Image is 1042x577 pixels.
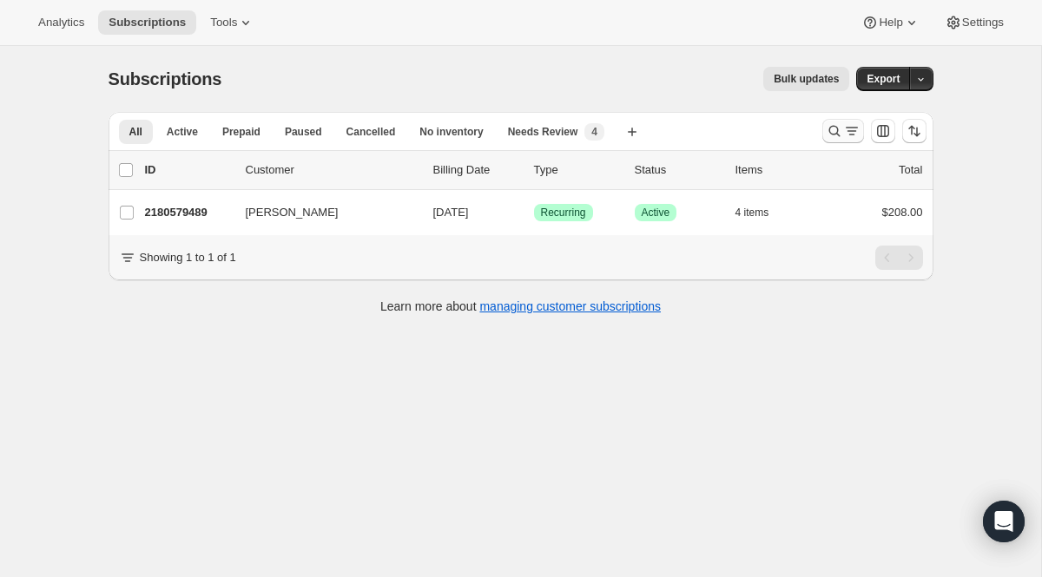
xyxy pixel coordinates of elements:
p: 2180579489 [145,204,232,221]
nav: Pagination [875,246,923,270]
span: Recurring [541,206,586,220]
button: Subscriptions [98,10,196,35]
span: 4 [591,125,597,139]
span: [PERSON_NAME] [246,204,339,221]
span: All [129,125,142,139]
p: ID [145,161,232,179]
p: Learn more about [380,298,661,315]
button: Sort the results [902,119,927,143]
span: $208.00 [882,206,923,219]
div: Items [735,161,822,179]
button: Export [856,67,910,91]
button: [PERSON_NAME] [235,199,409,226]
button: Tools [200,10,265,35]
span: Subscriptions [109,16,186,30]
span: Needs Review [508,125,578,139]
button: Analytics [28,10,95,35]
p: Status [635,161,722,179]
button: Customize table column order and visibility [871,119,895,143]
span: [DATE] [433,206,469,219]
span: No inventory [419,125,483,139]
span: Subscriptions [109,69,222,89]
a: managing customer subscriptions [479,299,661,313]
span: Active [167,125,198,139]
span: Tools [210,16,237,30]
p: Billing Date [433,161,520,179]
div: Open Intercom Messenger [983,501,1025,542]
button: 4 items [735,200,788,225]
button: Search and filter results [822,119,864,143]
span: Bulk updates [774,72,839,86]
span: Analytics [38,16,84,30]
p: Showing 1 to 1 of 1 [140,249,236,266]
div: Type [534,161,621,179]
span: Paused [285,125,322,139]
span: Export [867,72,900,86]
button: Settings [934,10,1014,35]
div: IDCustomerBilling DateTypeStatusItemsTotal [145,161,923,179]
span: Settings [962,16,1004,30]
span: 4 items [735,206,769,220]
div: 2180579489[PERSON_NAME][DATE]SuccessRecurringSuccessActive4 items$208.00 [145,200,923,225]
button: Bulk updates [763,67,849,91]
button: Create new view [618,120,646,144]
span: Help [879,16,902,30]
span: Prepaid [222,125,260,139]
p: Total [899,161,922,179]
span: Active [642,206,670,220]
button: Help [851,10,930,35]
span: Cancelled [346,125,396,139]
p: Customer [246,161,419,179]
